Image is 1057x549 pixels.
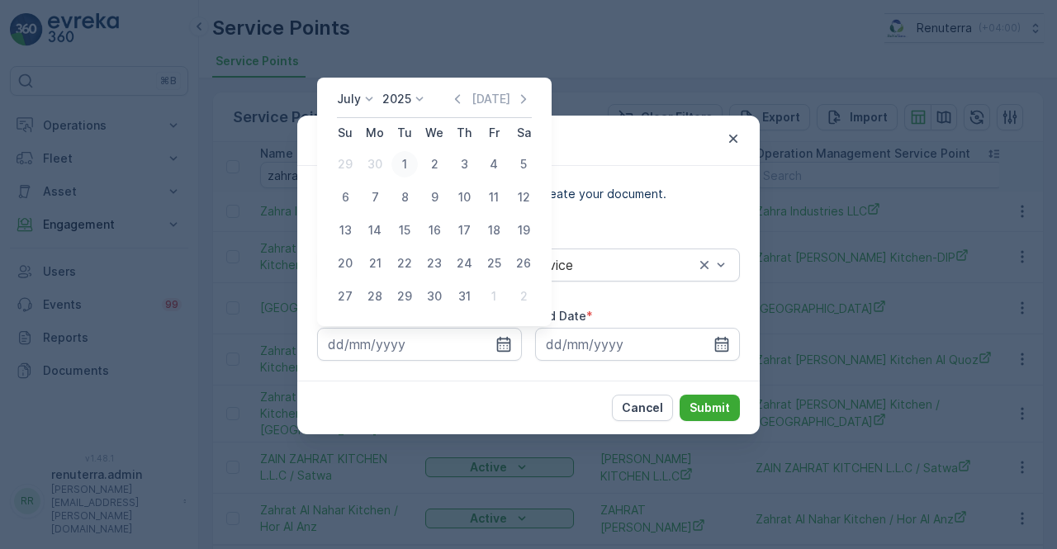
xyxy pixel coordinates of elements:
div: 9 [421,184,448,211]
input: dd/mm/yyyy [317,328,522,361]
button: Cancel [612,395,673,421]
div: 19 [510,217,537,244]
p: [DATE] [472,91,510,107]
input: dd/mm/yyyy [535,328,740,361]
div: 25 [481,250,507,277]
div: 8 [391,184,418,211]
button: Submit [680,395,740,421]
div: 30 [421,283,448,310]
div: 11 [481,184,507,211]
th: Tuesday [390,118,419,148]
label: End Date [535,309,586,323]
div: 4 [481,151,507,177]
p: Submit [690,400,730,416]
div: 21 [362,250,388,277]
div: 24 [451,250,477,277]
th: Friday [479,118,509,148]
div: 29 [391,283,418,310]
div: 6 [332,184,358,211]
div: 13 [332,217,358,244]
div: 29 [332,151,358,177]
div: 1 [481,283,507,310]
div: 10 [451,184,477,211]
th: Wednesday [419,118,449,148]
div: 30 [362,151,388,177]
div: 20 [332,250,358,277]
div: 7 [362,184,388,211]
th: Sunday [330,118,360,148]
div: 27 [332,283,358,310]
div: 28 [362,283,388,310]
div: 3 [451,151,477,177]
div: 31 [451,283,477,310]
div: 1 [391,151,418,177]
div: 15 [391,217,418,244]
div: 22 [391,250,418,277]
th: Saturday [509,118,538,148]
div: 17 [451,217,477,244]
div: 2 [421,151,448,177]
div: 2 [510,283,537,310]
p: 2025 [382,91,411,107]
div: 23 [421,250,448,277]
div: 12 [510,184,537,211]
div: 26 [510,250,537,277]
div: 14 [362,217,388,244]
th: Thursday [449,118,479,148]
div: 5 [510,151,537,177]
div: 16 [421,217,448,244]
p: Cancel [622,400,663,416]
p: July [337,91,361,107]
th: Monday [360,118,390,148]
div: 18 [481,217,507,244]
